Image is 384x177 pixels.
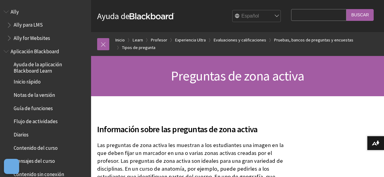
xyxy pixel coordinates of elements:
[97,116,288,136] h2: Información sobre las preguntas de zona activa
[4,159,19,174] button: Abrir preferencias
[130,13,175,19] strong: Blackboard
[214,36,266,44] a: Evaluaciones y calificaciones
[14,90,55,98] span: Notas de la versión
[11,46,59,54] span: Aplicación Blackboard
[346,9,374,21] input: Buscar
[14,77,41,85] span: Inicio rápido
[233,10,281,22] select: Site Language Selector
[97,11,175,21] a: Ayuda deBlackboard
[14,60,87,74] span: Ayuda de la aplicación Blackboard Learn
[122,44,155,51] a: Tipos de pregunta
[14,156,55,164] span: Mensajes del curso
[133,36,143,44] a: Learn
[11,7,19,15] span: Ally
[274,36,353,44] a: Pruebas, bancos de preguntas y encuestas
[171,67,304,84] span: Preguntas de zona activa
[151,36,167,44] a: Profesor
[14,33,50,41] span: Ally for Websites
[4,7,87,43] nav: Book outline for Anthology Ally Help
[115,36,125,44] a: Inicio
[14,143,58,151] span: Contenido del curso
[175,36,206,44] a: Experiencia Ultra
[14,20,43,28] span: Ally para LMS
[14,116,58,125] span: Flujo de actividades
[14,129,29,138] span: Diarios
[14,103,53,111] span: Guía de funciones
